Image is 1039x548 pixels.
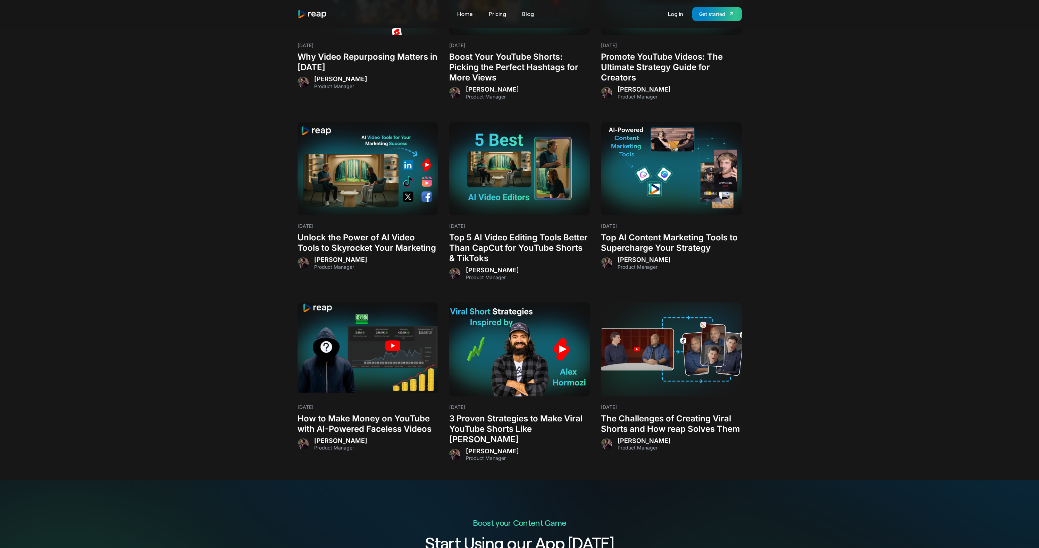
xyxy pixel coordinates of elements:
a: [DATE]Top 5 AI Video Editing Tools Better Than CapCut for YouTube Shorts & TikToks[PERSON_NAME]Pr... [449,122,590,280]
div: Product Manager [618,445,671,451]
div: [PERSON_NAME] [466,86,519,94]
h3: How to Make Money on YouTube with AI-Powered Faceless Videos [298,413,438,434]
a: [DATE]Top AI Content Marketing Tools to Supercharge Your Strategy[PERSON_NAME]Product Manager [601,122,741,270]
h3: Promote YouTube Videos: The Ultimate Strategy Guide for Creators [601,52,741,83]
a: [DATE]The Challenges of Creating Viral Shorts and How reap Solves Them[PERSON_NAME]Product Manager [601,302,741,451]
div: Get started [699,10,725,18]
h3: The Challenges of Creating Viral Shorts and How reap Solves Them [601,413,741,434]
h3: 3 Proven Strategies to Make Viral YouTube Shorts Like [PERSON_NAME] [449,413,590,445]
h3: Top AI Content Marketing Tools to Supercharge Your Strategy [601,232,741,253]
a: [DATE]Unlock the Power of AI Video Tools to Skyrocket Your Marketing[PERSON_NAME]Product Manager [298,122,438,270]
div: [PERSON_NAME] [314,437,367,445]
a: Get started [692,7,742,21]
div: [PERSON_NAME] [466,266,519,274]
a: home [298,9,327,19]
div: Product Manager [314,264,367,270]
div: Product Manager [466,94,519,100]
a: Blog [519,8,537,19]
div: [DATE] [601,396,617,411]
div: Product Manager [466,455,519,461]
h3: Top 5 AI Video Editing Tools Better Than CapCut for YouTube Shorts & TikToks [449,232,590,264]
div: [DATE] [601,35,617,49]
a: Log in [664,8,687,19]
div: Product Manager [618,264,671,270]
div: Product Manager [618,94,671,100]
div: [DATE] [298,215,313,230]
div: [DATE] [601,215,617,230]
div: Product Manager [466,274,519,281]
div: [PERSON_NAME] [314,256,367,264]
div: [PERSON_NAME] [466,447,519,455]
a: [DATE]3 Proven Strategies to Make Viral YouTube Shorts Like [PERSON_NAME][PERSON_NAME]Product Man... [449,302,590,461]
h3: Why Video Repurposing Matters in [DATE] [298,52,438,72]
div: [PERSON_NAME] [314,75,367,83]
div: [DATE] [449,396,465,411]
div: [DATE] [298,396,313,411]
p: Boost your Content Game [386,517,653,528]
a: Pricing [485,8,510,19]
h3: Unlock the Power of AI Video Tools to Skyrocket Your Marketing [298,232,438,253]
div: [DATE] [298,35,313,49]
h3: Boost Your YouTube Shorts: Picking the Perfect Hashtags for More Views [449,52,590,83]
a: [DATE]How to Make Money on YouTube with AI-Powered Faceless Videos[PERSON_NAME]Product Manager [298,302,438,451]
a: Home [454,8,476,19]
div: [PERSON_NAME] [618,437,671,445]
div: [DATE] [449,215,465,230]
div: Product Manager [314,83,367,89]
div: Product Manager [314,445,367,451]
div: [PERSON_NAME] [618,86,671,94]
div: [DATE] [449,35,465,49]
div: [PERSON_NAME] [618,256,671,264]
